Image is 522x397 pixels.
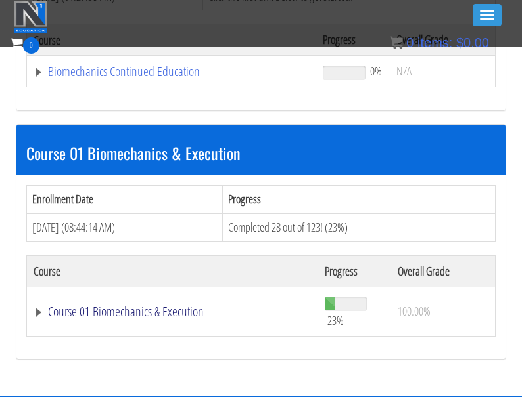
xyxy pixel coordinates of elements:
[23,37,39,54] span: 0
[456,35,489,50] bdi: 0.00
[417,35,452,50] span: items:
[14,1,47,33] img: n1-education
[27,213,223,241] td: [DATE] (08:44:14 AM)
[223,213,496,241] td: Completed 28 out of 123! (23%)
[390,35,489,50] a: 0 items: $0.00
[406,35,414,50] span: 0
[456,35,463,50] span: $
[27,255,319,287] th: Course
[391,255,495,287] th: Overall Grade
[390,36,403,49] img: icon11.png
[26,144,496,161] h3: Course 01 Biomechanics & Execution
[223,186,496,214] th: Progress
[318,255,391,287] th: Progress
[27,186,223,214] th: Enrollment Date
[34,305,312,318] a: Course 01 Biomechanics & Execution
[391,287,495,336] td: 100.00%
[327,313,344,327] span: 23%
[11,34,39,52] a: 0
